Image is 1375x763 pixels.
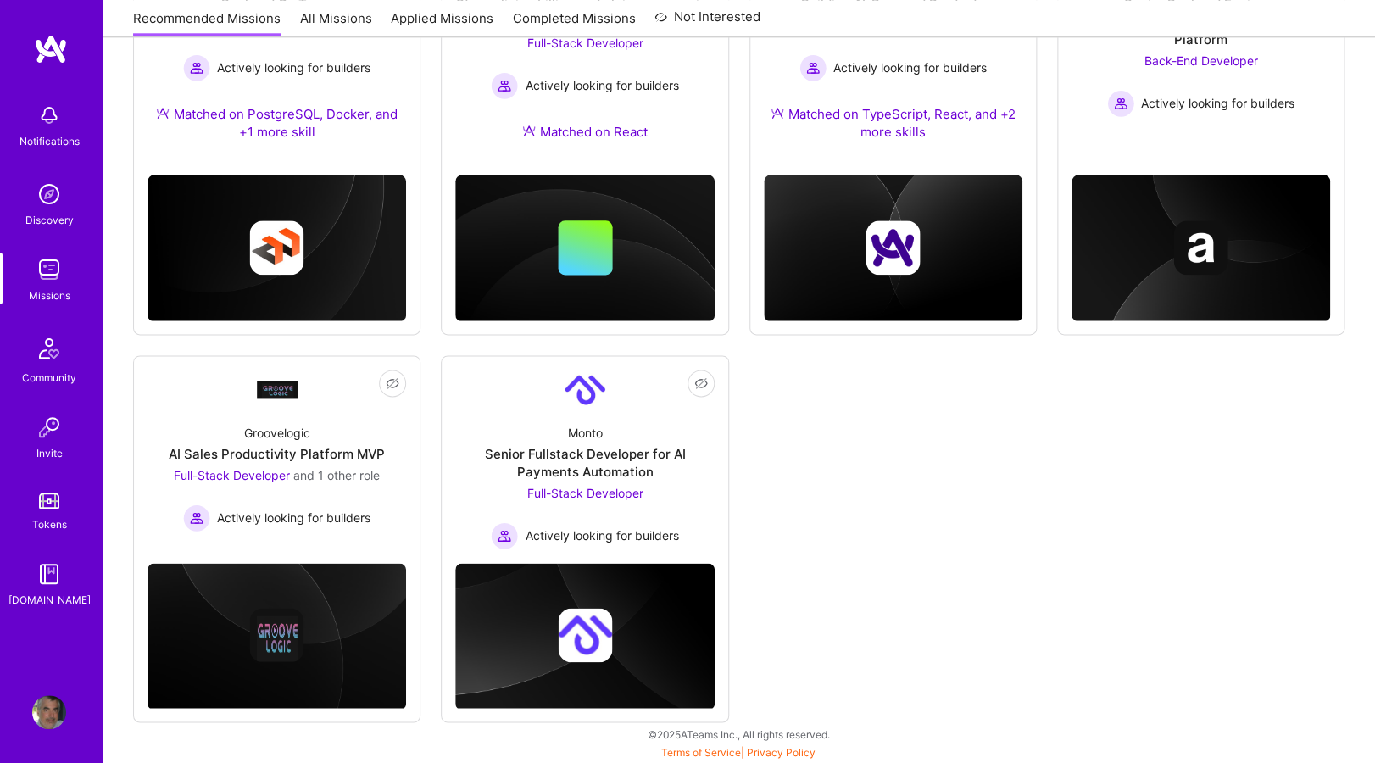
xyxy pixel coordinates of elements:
[244,424,310,442] div: Groovelogic
[526,486,643,500] span: Full-Stack Developer
[747,745,816,758] a: Privacy Policy
[522,123,648,141] div: Matched on React
[526,36,643,50] span: Full-Stack Developer
[491,522,518,549] img: Actively looking for builders
[32,177,66,211] img: discovery
[525,76,678,94] span: Actively looking for builders
[1141,94,1294,112] span: Actively looking for builders
[764,175,1022,321] img: cover
[169,445,385,463] div: AI Sales Productivity Platform MVP
[654,7,760,37] a: Not Interested
[8,591,91,609] div: [DOMAIN_NAME]
[19,132,80,150] div: Notifications
[300,9,372,37] a: All Missions
[22,369,76,387] div: Community
[257,381,298,398] img: Company Logo
[1173,220,1227,275] img: Company logo
[133,9,281,37] a: Recommended Missions
[799,54,827,81] img: Actively looking for builders
[183,54,210,81] img: Actively looking for builders
[32,695,66,729] img: User Avatar
[833,58,987,76] span: Actively looking for builders
[148,563,406,710] img: cover
[39,493,59,509] img: tokens
[250,220,304,275] img: Company logo
[250,608,304,662] img: Company logo
[102,712,1375,755] div: © 2025 ATeams Inc., All rights reserved.
[565,370,605,410] img: Company Logo
[525,526,678,544] span: Actively looking for builders
[694,376,708,390] i: icon EyeClosed
[32,557,66,591] img: guide book
[1144,53,1257,68] span: Back-End Developer
[391,9,493,37] a: Applied Missions
[32,98,66,132] img: bell
[1072,175,1330,321] img: cover
[866,220,920,275] img: Company logo
[522,124,536,137] img: Ateam Purple Icon
[174,468,290,482] span: Full-Stack Developer
[764,105,1022,141] div: Matched on TypeScript, React, and +2 more skills
[148,105,406,141] div: Matched on PostgreSQL, Docker, and +1 more skill
[455,370,714,549] a: Company LogoMontoSenior Fullstack Developer for AI Payments AutomationFull-Stack Developer Active...
[455,445,714,481] div: Senior Fullstack Developer for AI Payments Automation
[567,424,602,442] div: Monto
[32,515,67,533] div: Tokens
[34,34,68,64] img: logo
[293,468,380,482] span: and 1 other role
[148,175,406,321] img: cover
[183,504,210,532] img: Actively looking for builders
[217,58,370,76] span: Actively looking for builders
[661,745,816,758] span: |
[148,370,406,532] a: Company LogoGroovelogicAI Sales Productivity Platform MVPFull-Stack Developer and 1 other roleAct...
[28,695,70,729] a: User Avatar
[661,745,741,758] a: Terms of Service
[771,106,784,120] img: Ateam Purple Icon
[455,563,714,710] img: cover
[29,287,70,304] div: Missions
[217,509,370,526] span: Actively looking for builders
[386,376,399,390] i: icon EyeClosed
[558,608,612,662] img: Company logo
[1107,90,1134,117] img: Actively looking for builders
[25,211,74,229] div: Discovery
[29,328,70,369] img: Community
[513,9,636,37] a: Completed Missions
[36,444,63,462] div: Invite
[32,253,66,287] img: teamwork
[491,72,518,99] img: Actively looking for builders
[156,106,170,120] img: Ateam Purple Icon
[32,410,66,444] img: Invite
[455,175,714,321] img: cover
